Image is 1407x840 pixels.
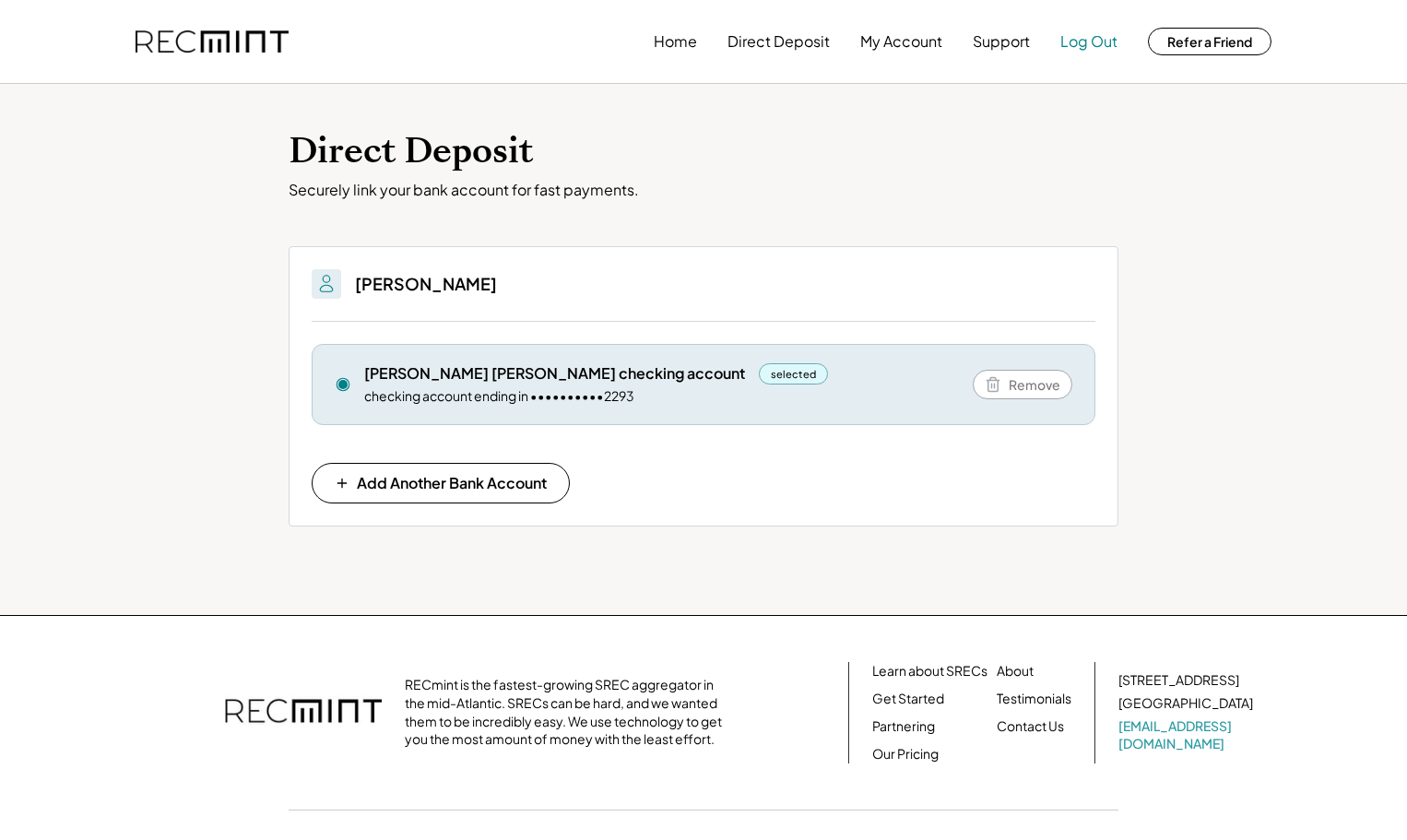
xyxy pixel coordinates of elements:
[872,745,939,763] a: Our Pricing
[1118,717,1257,753] a: [EMAIL_ADDRESS][DOMAIN_NAME]
[973,23,1030,60] button: Support
[364,363,745,384] div: [PERSON_NAME] [PERSON_NAME] checking account
[1118,671,1239,690] div: [STREET_ADDRESS]
[315,273,337,295] img: People.svg
[136,30,289,53] img: recmint-logotype%403x.png
[225,680,382,745] img: recmint-logotype%403x.png
[289,181,1118,200] div: Securely link your bank account for fast payments.
[872,662,987,680] a: Learn about SRECs
[1118,694,1253,713] div: [GEOGRAPHIC_DATA]
[289,130,1118,173] h1: Direct Deposit
[872,717,935,736] a: Partnering
[357,476,547,491] span: Add Another Bank Account
[973,370,1072,399] button: Remove
[654,23,697,60] button: Home
[997,690,1071,708] a: Testimonials
[860,23,942,60] button: My Account
[1148,28,1271,55] button: Refer a Friend
[1060,23,1117,60] button: Log Out
[872,690,944,708] a: Get Started
[997,717,1064,736] a: Contact Us
[405,676,732,748] div: RECmint is the fastest-growing SREC aggregator in the mid-Atlantic. SRECs can be hard, and we wan...
[364,387,634,406] div: checking account ending in ••••••••••2293
[997,662,1034,680] a: About
[759,363,828,385] div: selected
[1009,378,1060,391] span: Remove
[312,463,570,503] button: Add Another Bank Account
[355,273,497,294] h3: [PERSON_NAME]
[727,23,830,60] button: Direct Deposit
